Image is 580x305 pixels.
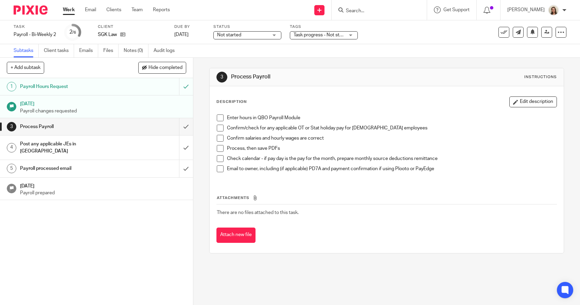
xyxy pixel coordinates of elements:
span: Attachments [217,196,249,200]
a: Email [85,6,96,13]
label: Due by [174,24,205,30]
label: Status [213,24,281,30]
p: Process, then save PDFs [227,145,556,152]
span: Not started [217,33,241,37]
p: Enter hours in QBO Payroll Module [227,114,556,121]
a: Team [131,6,143,13]
a: Notes (0) [124,44,148,57]
a: Clients [106,6,121,13]
label: Task [14,24,56,30]
div: Payroll - Bi-Weekly 2 [14,31,56,38]
span: There are no files attached to this task. [217,210,299,215]
div: 2 [69,28,76,36]
p: Email to owner, including (if applicable) PD7A and payment confirmation if using Plooto or PayEdge [227,165,556,172]
div: 5 [7,164,16,173]
a: Audit logs [154,44,180,57]
span: [DATE] [174,32,189,37]
a: Work [63,6,75,13]
div: 3 [216,72,227,83]
label: Tags [290,24,358,30]
div: 3 [7,122,16,131]
small: /6 [72,31,76,34]
a: Subtasks [14,44,39,57]
p: Confirm salaries and hourly wages are correct [227,135,556,142]
input: Search [345,8,406,14]
p: Description [216,99,247,105]
span: Hide completed [148,65,182,71]
h1: [DATE] [20,99,186,107]
p: Check calendar - if pay day is the pay for the month, prepare monthly source deductions remittance [227,155,556,162]
h1: Payroll processed email [20,163,122,174]
img: Pixie [14,5,48,15]
p: SGK Law [98,31,117,38]
span: Task progress - Not started + 1 [294,33,358,37]
p: Payroll prepared [20,190,186,196]
div: 4 [7,143,16,152]
button: Hide completed [138,62,186,73]
a: Reports [153,6,170,13]
h1: Post any applicable JEs in [GEOGRAPHIC_DATA] [20,139,122,156]
a: Client tasks [44,44,74,57]
p: [PERSON_NAME] [507,6,545,13]
div: 1 [7,82,16,91]
button: Attach new file [216,228,256,243]
span: Get Support [443,7,470,12]
h1: Process Payroll [231,73,401,80]
h1: Payroll Hours Request [20,82,122,92]
div: Instructions [524,74,557,80]
a: Emails [79,44,98,57]
img: Morgan.JPG [548,5,559,16]
h1: [DATE] [20,181,186,190]
button: Edit description [509,96,557,107]
h1: Process Payroll [20,122,122,132]
button: + Add subtask [7,62,44,73]
a: Files [103,44,119,57]
p: Confirm/check for any applicable OT or Stat holiday pay for [DEMOGRAPHIC_DATA] employees [227,125,556,131]
p: Payroll changes requested [20,108,186,114]
label: Client [98,24,166,30]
